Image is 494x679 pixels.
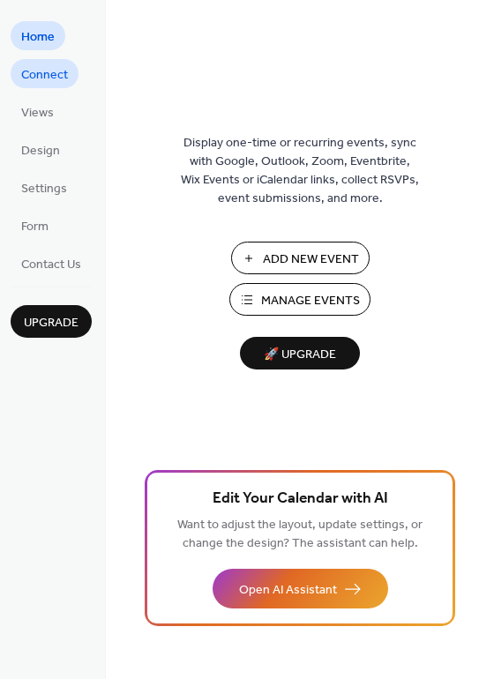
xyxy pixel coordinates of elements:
span: Upgrade [24,314,79,332]
span: Views [21,104,54,123]
span: 🚀 Upgrade [251,343,349,367]
button: Add New Event [231,242,370,274]
span: Form [21,218,49,236]
span: Design [21,142,60,160]
span: Add New Event [263,250,359,269]
a: Design [11,135,71,164]
a: Contact Us [11,249,92,278]
a: Settings [11,173,78,202]
a: Home [11,21,65,50]
a: Connect [11,59,79,88]
a: Views [11,97,64,126]
button: Open AI Assistant [213,569,388,608]
button: Upgrade [11,305,92,338]
span: Manage Events [261,292,360,310]
span: Open AI Assistant [239,581,337,600]
span: Want to adjust the layout, update settings, or change the design? The assistant can help. [177,513,423,556]
button: Manage Events [229,283,370,316]
span: Settings [21,180,67,198]
span: Display one-time or recurring events, sync with Google, Outlook, Zoom, Eventbrite, Wix Events or ... [181,134,419,208]
button: 🚀 Upgrade [240,337,360,369]
a: Form [11,211,59,240]
span: Home [21,28,55,47]
span: Contact Us [21,256,81,274]
span: Connect [21,66,68,85]
span: Edit Your Calendar with AI [213,487,388,511]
